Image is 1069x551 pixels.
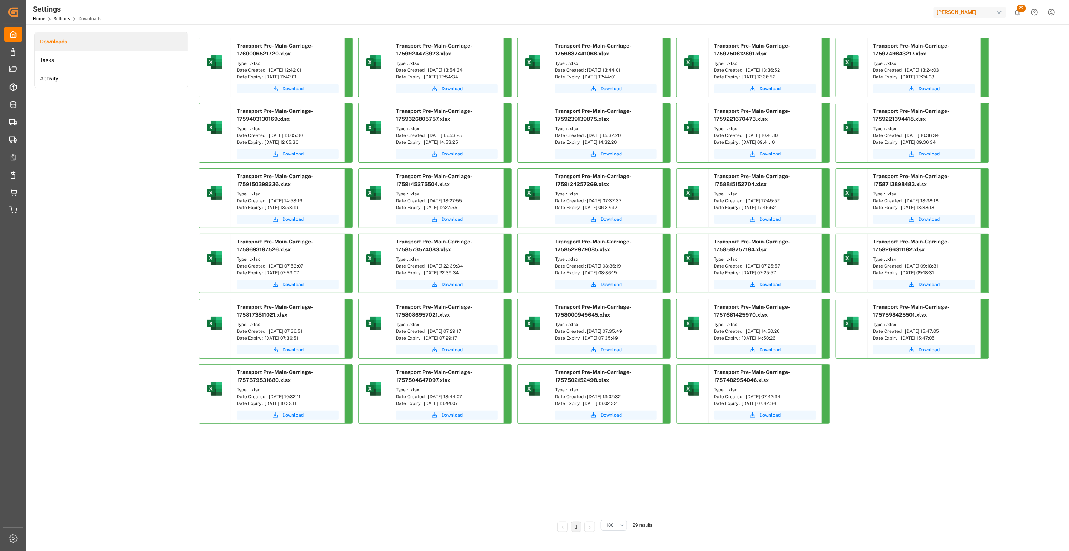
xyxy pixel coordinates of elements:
li: Downloads [35,32,188,51]
div: Date Created : [DATE] 13:36:52 [714,67,816,74]
span: Download [601,346,622,353]
div: Date Expiry : [DATE] 13:38:18 [873,204,975,211]
img: microsoft-excel-2019--v1.png [206,53,224,71]
img: microsoft-excel-2019--v1.png [842,314,860,332]
button: Download [396,215,498,224]
span: Download [442,412,463,419]
div: Date Created : [DATE] 10:32:11 [237,393,339,400]
div: Type : .xlsx [873,125,975,132]
div: Date Expiry : [DATE] 11:42:01 [237,74,339,80]
div: Type : .xlsx [714,191,816,197]
a: Download [555,280,657,289]
img: microsoft-excel-2019--v1.png [524,184,542,202]
div: Date Expiry : [DATE] 09:18:31 [873,269,975,276]
button: Download [714,149,816,159]
button: Download [396,149,498,159]
div: Date Created : [DATE] 14:50:26 [714,328,816,335]
a: Download [873,345,975,354]
span: Download [282,281,304,288]
button: Download [555,345,657,354]
div: Type : .xlsx [555,125,657,132]
span: Transport Pre-Main-Carriage-1759239139875.xlsx [555,108,632,122]
img: microsoft-excel-2019--v1.png [365,53,383,71]
span: Transport Pre-Main-Carriage-1758693187526.xlsx [237,239,313,252]
div: Date Expiry : [DATE] 08:36:19 [555,269,657,276]
div: Date Created : [DATE] 10:36:34 [873,132,975,139]
div: Date Created : [DATE] 13:02:32 [555,393,657,400]
div: Date Expiry : [DATE] 13:44:07 [396,400,498,407]
span: Transport Pre-Main-Carriage-1757482954046.xlsx [714,369,791,383]
img: microsoft-excel-2019--v1.png [683,380,701,398]
span: Download [442,346,463,353]
span: Download [919,151,940,157]
div: Date Created : [DATE] 13:27:55 [396,197,498,204]
div: Date Expiry : [DATE] 09:41:10 [714,139,816,146]
span: Download [601,151,622,157]
button: Download [396,345,498,354]
button: [PERSON_NAME] [934,5,1009,19]
div: Type : .xlsx [237,321,339,328]
span: Transport Pre-Main-Carriage-1759403130169.xlsx [237,108,313,122]
span: Download [919,85,940,92]
button: show 29 new notifications [1009,4,1026,21]
span: Download [601,412,622,419]
button: Download [555,215,657,224]
span: Download [919,346,940,353]
div: Date Expiry : [DATE] 07:29:17 [396,335,498,342]
img: microsoft-excel-2019--v1.png [365,249,383,267]
button: Download [873,149,975,159]
span: Transport Pre-Main-Carriage-1757598425501.xlsx [873,304,950,318]
button: Download [873,280,975,289]
div: Date Expiry : [DATE] 14:50:26 [714,335,816,342]
div: Date Expiry : [DATE] 07:42:34 [714,400,816,407]
a: Download [396,280,498,289]
div: Date Expiry : [DATE] 07:53:07 [237,269,339,276]
div: Type : .xlsx [714,321,816,328]
div: Date Created : [DATE] 15:47:05 [873,328,975,335]
span: 29 [1017,5,1026,12]
span: Transport Pre-Main-Carriage-1759750612891.xlsx [714,43,791,57]
div: Date Created : [DATE] 13:38:18 [873,197,975,204]
div: Date Created : [DATE] 13:44:01 [555,67,657,74]
img: microsoft-excel-2019--v1.png [842,184,860,202]
button: Download [714,280,816,289]
div: Date Created : [DATE] 10:41:10 [714,132,816,139]
span: Download [601,281,622,288]
span: Transport Pre-Main-Carriage-1759749843217.xlsx [873,43,950,57]
span: 29 results [633,523,652,528]
a: Download [714,215,816,224]
div: Date Expiry : [DATE] 12:54:34 [396,74,498,80]
div: Type : .xlsx [396,386,498,393]
button: Download [237,215,339,224]
button: Download [873,84,975,93]
div: Date Created : [DATE] 09:18:31 [873,263,975,269]
span: Download [442,85,463,92]
div: Date Expiry : [DATE] 22:39:34 [396,269,498,276]
div: Type : .xlsx [555,191,657,197]
div: Type : .xlsx [237,256,339,263]
span: Transport Pre-Main-Carriage-1757502152498.xlsx [555,369,632,383]
button: Download [555,411,657,420]
div: Date Expiry : [DATE] 15:47:05 [873,335,975,342]
a: Tasks [35,51,188,69]
a: Download [555,149,657,159]
img: microsoft-excel-2019--v1.png [524,53,542,71]
div: Type : .xlsx [396,321,498,328]
div: Date Created : [DATE] 07:36:51 [237,328,339,335]
button: Download [237,280,339,289]
div: Type : .xlsx [396,125,498,132]
div: Date Expiry : [DATE] 09:36:34 [873,139,975,146]
div: Date Expiry : [DATE] 06:37:37 [555,204,657,211]
a: Download [237,149,339,159]
img: microsoft-excel-2019--v1.png [365,314,383,332]
span: Download [760,412,781,419]
button: Download [873,215,975,224]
